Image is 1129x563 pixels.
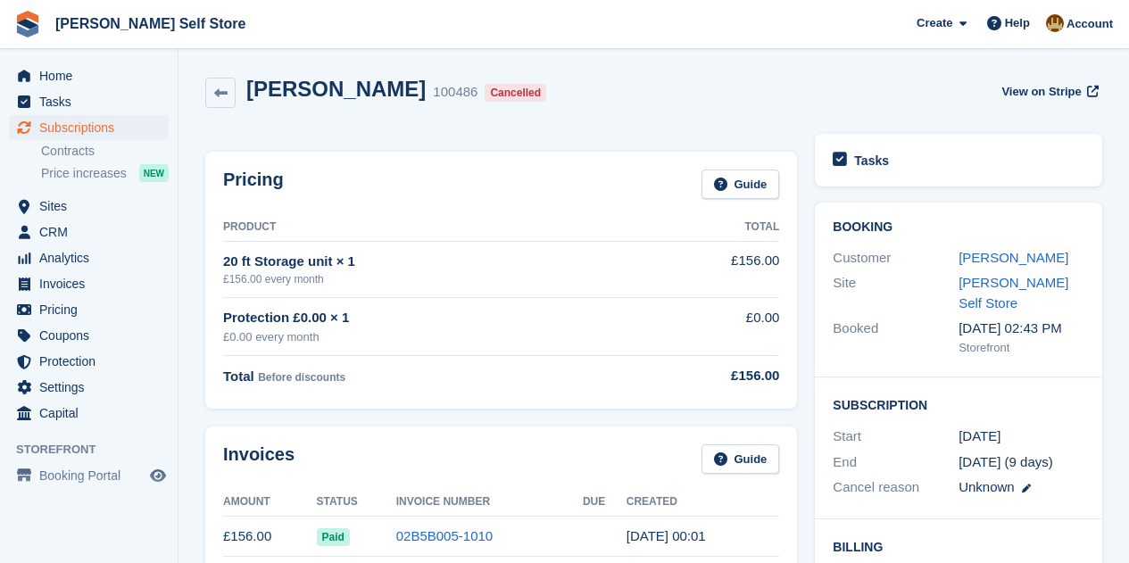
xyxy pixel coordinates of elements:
[14,11,41,37] img: stora-icon-8386f47178a22dfd0bd8f6a31ec36ba5ce8667c1dd55bd0f319d3a0aa187defe.svg
[39,219,146,244] span: CRM
[39,271,146,296] span: Invoices
[223,328,630,346] div: £0.00 every month
[959,319,1084,339] div: [DATE] 02:43 PM
[833,220,1084,235] h2: Booking
[9,89,169,114] a: menu
[9,349,169,374] a: menu
[223,213,630,242] th: Product
[630,213,779,242] th: Total
[39,245,146,270] span: Analytics
[833,319,959,356] div: Booked
[959,275,1068,310] a: [PERSON_NAME] Self Store
[583,488,627,517] th: Due
[223,517,317,557] td: £156.00
[223,170,284,199] h2: Pricing
[223,368,254,384] span: Total
[701,170,780,199] a: Guide
[139,164,169,182] div: NEW
[9,463,169,488] a: menu
[9,297,169,322] a: menu
[9,375,169,400] a: menu
[39,115,146,140] span: Subscriptions
[258,371,345,384] span: Before discounts
[223,444,295,474] h2: Invoices
[833,452,959,473] div: End
[9,115,169,140] a: menu
[223,271,630,287] div: £156.00 every month
[39,375,146,400] span: Settings
[917,14,952,32] span: Create
[16,441,178,459] span: Storefront
[48,9,253,38] a: [PERSON_NAME] Self Store
[833,477,959,498] div: Cancel reason
[41,143,169,160] a: Contracts
[9,219,169,244] a: menu
[9,401,169,426] a: menu
[223,308,630,328] div: Protection £0.00 × 1
[246,77,426,101] h2: [PERSON_NAME]
[9,63,169,88] a: menu
[223,488,317,517] th: Amount
[994,77,1102,106] a: View on Stripe
[833,537,1084,555] h2: Billing
[1001,83,1081,101] span: View on Stripe
[433,82,477,103] div: 100486
[833,248,959,269] div: Customer
[630,241,779,297] td: £156.00
[223,252,630,272] div: 20 ft Storage unit × 1
[39,323,146,348] span: Coupons
[833,273,959,313] div: Site
[959,479,1015,494] span: Unknown
[39,194,146,219] span: Sites
[147,465,169,486] a: Preview store
[1046,14,1064,32] img: Tom Kingston
[630,298,779,356] td: £0.00
[39,463,146,488] span: Booking Portal
[630,366,779,386] div: £156.00
[41,163,169,183] a: Price increases NEW
[317,488,396,517] th: Status
[9,245,169,270] a: menu
[1067,15,1113,33] span: Account
[959,426,1000,447] time: 2025-08-14 23:00:00 UTC
[959,250,1068,265] a: [PERSON_NAME]
[41,165,127,182] span: Price increases
[485,84,546,102] div: Cancelled
[701,444,780,474] a: Guide
[39,89,146,114] span: Tasks
[396,528,493,543] a: 02B5B005-1010
[1005,14,1030,32] span: Help
[833,395,1084,413] h2: Subscription
[39,63,146,88] span: Home
[9,323,169,348] a: menu
[39,349,146,374] span: Protection
[959,454,1053,469] span: [DATE] (9 days)
[39,401,146,426] span: Capital
[959,339,1084,357] div: Storefront
[317,528,350,546] span: Paid
[9,194,169,219] a: menu
[627,488,780,517] th: Created
[39,297,146,322] span: Pricing
[854,153,889,169] h2: Tasks
[627,528,706,543] time: 2025-09-14 23:01:06 UTC
[396,488,583,517] th: Invoice Number
[833,426,959,447] div: Start
[9,271,169,296] a: menu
